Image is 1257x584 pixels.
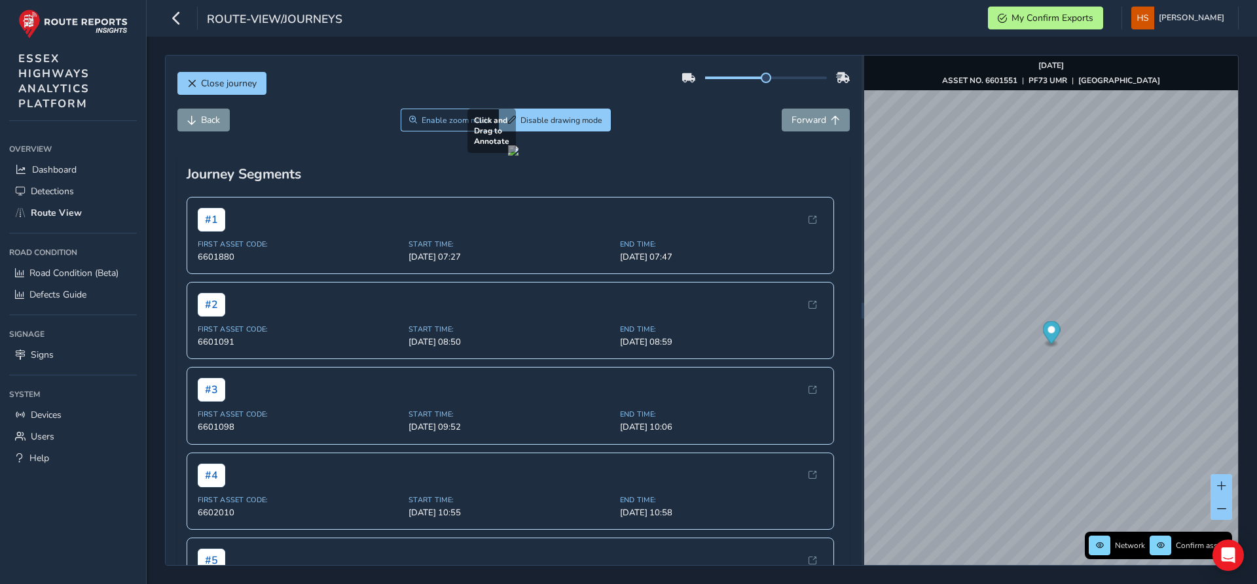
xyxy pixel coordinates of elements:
a: Route View [9,202,137,224]
span: Back [201,114,220,126]
span: # 5 [198,549,225,572]
span: 6601880 [198,251,401,263]
span: 6601091 [198,336,401,348]
span: Start Time: [409,239,612,249]
span: Dashboard [32,163,77,176]
span: route-view/journeys [207,11,342,29]
span: First Asset Code: [198,495,401,505]
img: rr logo [18,9,128,39]
a: Devices [9,404,137,426]
span: ESSEX HIGHWAYS ANALYTICS PLATFORM [18,51,90,111]
a: Defects Guide [9,284,137,305]
span: End Time: [620,409,824,419]
span: End Time: [620,239,824,249]
a: Signs [9,344,137,366]
div: Journey Segments [187,165,841,183]
span: Start Time: [409,409,612,419]
span: # 4 [198,464,225,487]
span: Route View [31,207,82,219]
span: [DATE] 09:52 [409,421,612,433]
button: [PERSON_NAME] [1131,7,1229,29]
a: Road Condition (Beta) [9,262,137,284]
span: [DATE] 10:55 [409,507,612,519]
span: Signs [31,349,54,361]
button: Forward [782,109,850,131]
a: Dashboard [9,159,137,180]
span: 6602010 [198,507,401,519]
span: Confirm assets [1176,540,1228,551]
span: End Time: [620,495,824,505]
div: Road Condition [9,243,137,262]
a: Detections [9,180,137,202]
span: My Confirm Exports [1011,12,1093,24]
span: [DATE] 10:06 [620,421,824,433]
button: Draw [499,109,611,131]
a: Users [9,426,137,447]
span: End Time: [620,324,824,334]
span: [DATE] 10:58 [620,507,824,519]
button: Close journey [177,72,266,95]
strong: ASSET NO. 6601551 [942,75,1017,86]
span: # 1 [198,208,225,232]
span: Network [1115,540,1145,551]
span: Forward [792,114,826,126]
span: Start Time: [409,324,612,334]
span: First Asset Code: [198,409,401,419]
a: Help [9,447,137,469]
span: Road Condition (Beta) [29,267,118,279]
span: [DATE] 07:47 [620,251,824,263]
span: Enable zoom mode [422,115,491,126]
span: First Asset Code: [198,239,401,249]
span: Devices [31,409,62,421]
div: Open Intercom Messenger [1212,540,1244,571]
span: First Asset Code: [198,324,401,334]
span: Close journey [201,77,257,90]
div: System [9,385,137,404]
span: Help [29,452,49,464]
span: [DATE] 08:59 [620,336,824,348]
span: # 2 [198,293,225,317]
div: | | [942,75,1160,86]
span: Detections [31,185,74,198]
button: My Confirm Exports [988,7,1103,29]
div: Signage [9,324,137,344]
span: [DATE] 08:50 [409,336,612,348]
button: Zoom [401,109,500,131]
strong: [DATE] [1038,60,1064,71]
span: Users [31,430,54,443]
strong: PF73 UMR [1029,75,1067,86]
img: diamond-layout [1131,7,1154,29]
span: Defects Guide [29,288,86,301]
div: Map marker [1042,321,1060,348]
span: [DATE] 07:27 [409,251,612,263]
button: Back [177,109,230,131]
span: # 3 [198,378,225,402]
span: [PERSON_NAME] [1159,7,1224,29]
span: 6601098 [198,421,401,433]
div: Overview [9,139,137,159]
span: Disable drawing mode [520,115,602,126]
span: Start Time: [409,495,612,505]
strong: [GEOGRAPHIC_DATA] [1078,75,1160,86]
